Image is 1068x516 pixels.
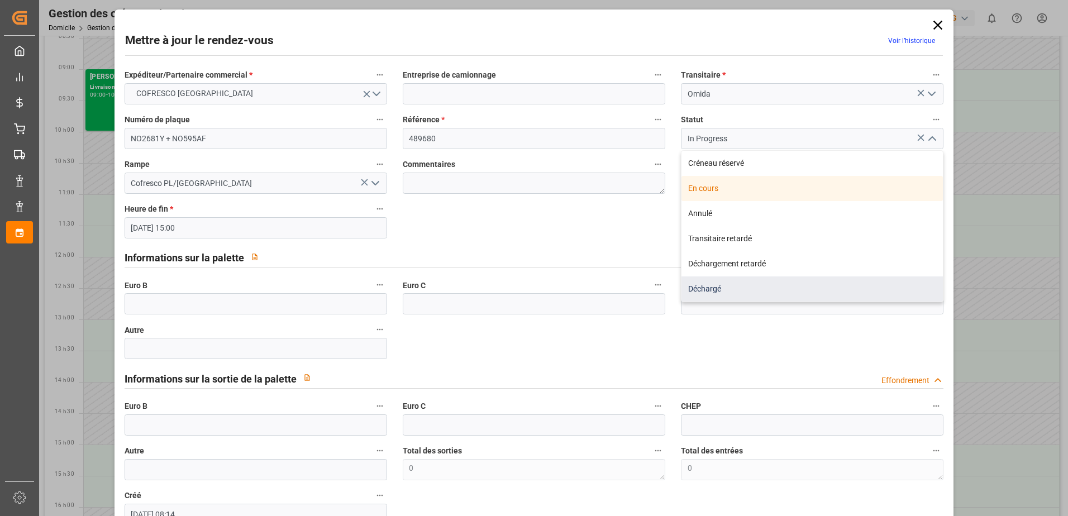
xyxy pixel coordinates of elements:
button: Statut [929,112,943,127]
button: Euro B [373,399,387,413]
button: Autre [373,443,387,458]
font: Commentaires [403,160,455,169]
button: Autre [373,322,387,337]
button: Total des sorties [651,443,665,458]
button: Heure de fin * [373,202,387,216]
button: Transitaire * [929,68,943,82]
font: Transitaire [681,70,721,79]
font: Entreprise de camionnage [403,70,496,79]
font: Autre [125,446,144,455]
font: CHEP [681,402,701,410]
font: Euro B [125,402,147,410]
font: Total des sorties [403,446,462,455]
input: Type à rechercher/sélectionner [681,128,943,149]
div: En cours [681,176,943,201]
font: Numéro de plaque [125,115,190,124]
button: Rampe [373,157,387,171]
button: Entreprise de camionnage [651,68,665,82]
textarea: 0 [681,459,943,480]
button: Numéro de plaque [373,112,387,127]
font: Statut [681,115,703,124]
button: CHEP [929,399,943,413]
h2: Informations sur la palette [125,250,244,265]
font: Créé [125,491,141,500]
font: Euro C [403,402,426,410]
button: View description [297,367,318,388]
button: Créé [373,488,387,503]
font: Total des entrées [681,446,743,455]
button: Ouvrir le menu [125,83,387,104]
button: Expéditeur/Partenaire commercial * [373,68,387,82]
div: Annulé [681,201,943,226]
a: Voir l’historique [888,37,935,45]
font: Autre [125,326,144,335]
font: Référence [403,115,440,124]
button: Ouvrir le menu [366,175,383,192]
font: Rampe [125,160,150,169]
input: JJ-MM-AAAA HH :MM [125,217,387,238]
font: Euro C [403,281,426,290]
font: Expéditeur/Partenaire commercial [125,70,247,79]
button: Total des entrées [929,443,943,458]
div: Transitaire retardé [681,226,943,251]
button: Euro C [651,278,665,292]
button: View description [244,246,265,267]
button: Commentaires [651,157,665,171]
div: Créneau réservé [681,151,943,176]
h2: Informations sur la sortie de la palette [125,371,297,386]
button: Euro B [373,278,387,292]
div: Effondrement [881,375,929,386]
div: Déchargement retardé [681,251,943,276]
button: Euro C [651,399,665,413]
textarea: 0 [403,459,665,480]
button: Référence * [651,112,665,127]
span: COFRESCO [GEOGRAPHIC_DATA] [131,88,259,99]
h2: Mettre à jour le rendez-vous [125,32,274,50]
button: Fermer le menu [923,130,940,147]
input: Type à rechercher/sélectionner [125,173,387,194]
div: Déchargé [681,276,943,302]
font: Euro B [125,281,147,290]
font: Heure de fin [125,204,168,213]
button: Ouvrir le menu [923,85,940,103]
